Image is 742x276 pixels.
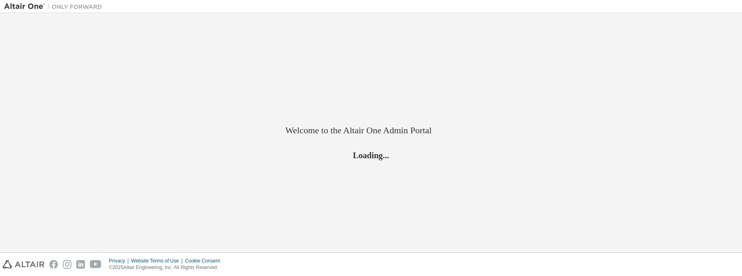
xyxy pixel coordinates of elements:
div: Privacy [109,258,131,264]
img: Altair One [4,2,106,11]
div: Cookie Consent [185,258,224,264]
h2: Welcome to the Altair One Admin Portal [285,125,457,136]
div: Website Terms of Use [131,258,185,264]
p: © 2025 Altair Engineering, Inc. All Rights Reserved. [109,264,225,271]
img: facebook.svg [49,260,58,269]
h2: Loading... [285,150,457,160]
img: youtube.svg [90,260,102,269]
img: linkedin.svg [76,260,85,269]
img: instagram.svg [63,260,71,269]
img: altair_logo.svg [2,260,44,269]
